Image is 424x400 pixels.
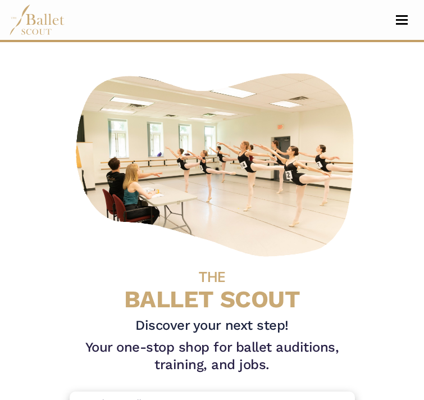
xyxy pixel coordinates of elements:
span: THE [199,269,225,285]
h4: BALLET SCOUT [70,261,355,312]
button: Toggle navigation [389,15,415,25]
img: A group of ballerinas talking to each other in a ballet studio [70,65,364,261]
h1: Your one-stop shop for ballet auditions, training, and jobs. [70,339,355,374]
h3: Discover your next step! [70,317,355,334]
